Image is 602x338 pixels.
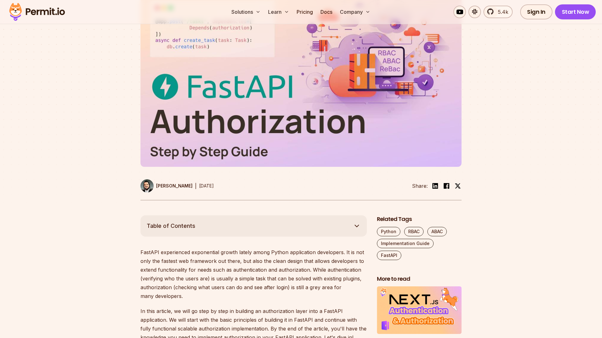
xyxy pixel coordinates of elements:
[520,4,552,19] a: Sign In
[140,215,367,237] button: Table of Contents
[377,286,462,334] img: Implementing Authentication and Authorization in Next.js
[483,6,513,18] a: 5.4k
[555,4,596,19] a: Start Now
[140,248,367,300] p: FastAPI experienced exponential growth lately among Python application developers. It is not only...
[199,183,214,188] time: [DATE]
[443,182,450,190] img: facebook
[140,179,154,192] img: Gabriel L. Manor
[337,6,373,18] button: Company
[377,251,401,260] a: FastAPI
[229,6,263,18] button: Solutions
[6,1,68,23] img: Permit logo
[377,239,434,248] a: Implementation Guide
[431,182,439,190] img: linkedin
[377,215,462,223] h2: Related Tags
[412,182,428,190] li: Share:
[494,8,508,16] span: 5.4k
[266,6,292,18] button: Learn
[377,275,462,283] h2: More to read
[377,227,400,236] a: Python
[455,183,461,189] img: twitter
[318,6,335,18] a: Docs
[195,182,197,190] div: |
[294,6,315,18] a: Pricing
[147,222,195,230] span: Table of Contents
[404,227,424,236] a: RBAC
[156,183,193,189] p: [PERSON_NAME]
[427,227,447,236] a: ABAC
[140,179,193,192] a: [PERSON_NAME]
